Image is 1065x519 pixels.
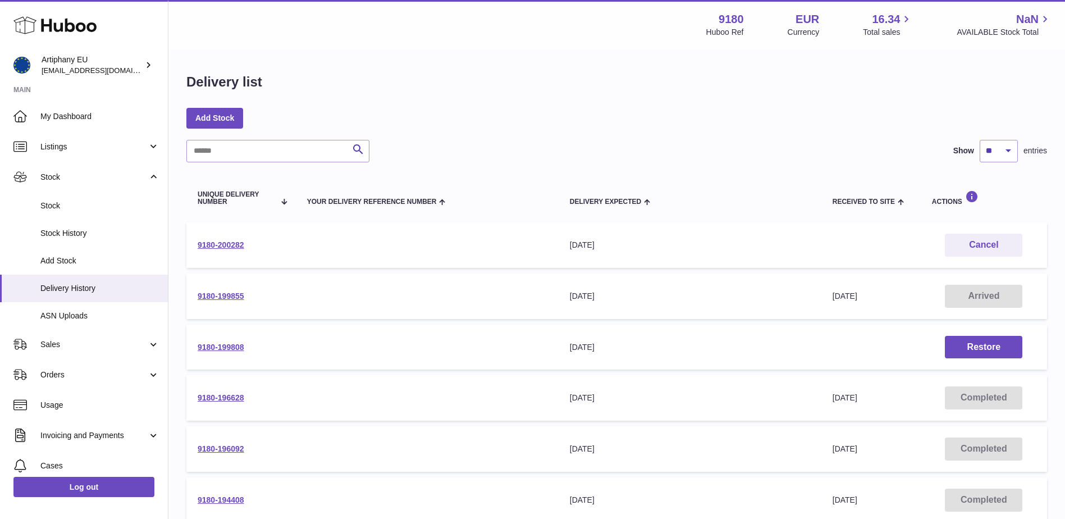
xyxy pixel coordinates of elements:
a: 9180-199808 [198,343,244,352]
div: [DATE] [570,393,810,403]
span: Stock History [40,228,159,239]
div: [DATE] [570,495,810,506]
button: Restore [945,336,1022,359]
span: Delivery History [40,283,159,294]
div: Actions [932,190,1036,206]
div: [DATE] [570,291,810,302]
span: Usage [40,400,159,411]
div: Artiphany EU [42,54,143,76]
span: Total sales [863,27,913,38]
span: Received to Site [833,198,895,206]
a: Log out [13,477,154,497]
span: [DATE] [833,495,857,504]
span: Sales [40,339,148,350]
div: [DATE] [570,240,810,251]
span: [EMAIL_ADDRESS][DOMAIN_NAME] [42,66,165,75]
a: 9180-196628 [198,393,244,402]
a: 9180-199855 [198,292,244,301]
strong: 9180 [719,12,744,27]
span: [DATE] [833,393,857,402]
span: My Dashboard [40,111,159,122]
span: [DATE] [833,444,857,453]
span: Cases [40,461,159,471]
div: Huboo Ref [706,27,744,38]
span: Your Delivery Reference Number [307,198,437,206]
span: Add Stock [40,256,159,266]
span: 16.34 [872,12,900,27]
h1: Delivery list [186,73,262,91]
span: ASN Uploads [40,311,159,321]
a: 9180-196092 [198,444,244,453]
a: 9180-194408 [198,495,244,504]
span: Listings [40,142,148,152]
img: internalAdmin-9180@internal.huboo.com [13,57,30,74]
span: NaN [1016,12,1039,27]
div: [DATE] [570,342,810,353]
span: Invoicing and Payments [40,430,148,441]
a: Add Stock [186,108,243,128]
strong: EUR [796,12,819,27]
span: Delivery Expected [570,198,641,206]
div: Currency [788,27,820,38]
span: Unique Delivery Number [198,191,275,206]
a: 9180-200282 [198,240,244,249]
span: Stock [40,172,148,183]
span: [DATE] [833,292,857,301]
div: [DATE] [570,444,810,454]
a: NaN AVAILABLE Stock Total [957,12,1052,38]
button: Cancel [945,234,1022,257]
span: Stock [40,201,159,211]
span: Orders [40,370,148,380]
span: AVAILABLE Stock Total [957,27,1052,38]
label: Show [953,145,974,156]
a: 16.34 Total sales [863,12,913,38]
span: entries [1023,145,1047,156]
